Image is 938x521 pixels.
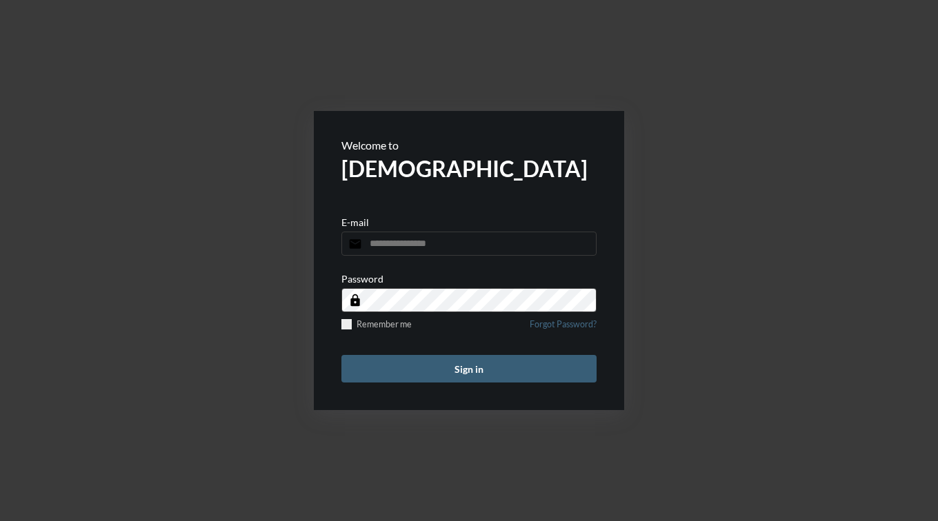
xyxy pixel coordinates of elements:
[341,139,597,152] p: Welcome to
[341,155,597,182] h2: [DEMOGRAPHIC_DATA]
[341,273,383,285] p: Password
[341,319,412,329] label: Remember me
[341,216,369,228] p: E-mail
[341,355,597,382] button: Sign in
[530,319,597,338] a: Forgot Password?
